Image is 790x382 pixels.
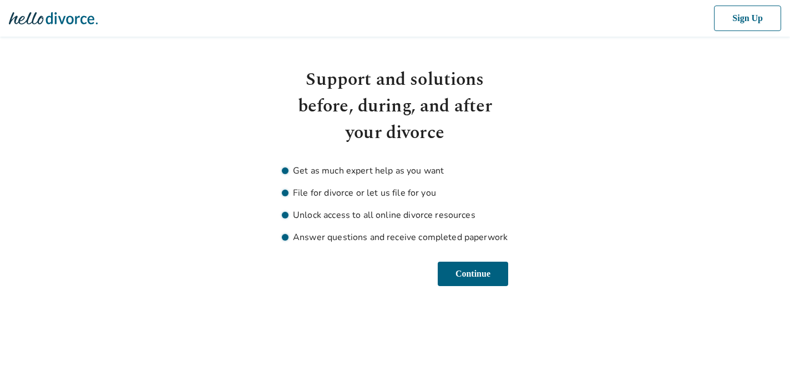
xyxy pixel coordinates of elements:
button: Continue [435,262,508,286]
li: File for divorce or let us file for you [282,186,508,200]
li: Get as much expert help as you want [282,164,508,177]
li: Unlock access to all online divorce resources [282,208,508,222]
h1: Support and solutions before, during, and after your divorce [282,67,508,146]
li: Answer questions and receive completed paperwork [282,231,508,244]
img: Hello Divorce Logo [9,7,98,29]
button: Sign Up [712,6,781,31]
